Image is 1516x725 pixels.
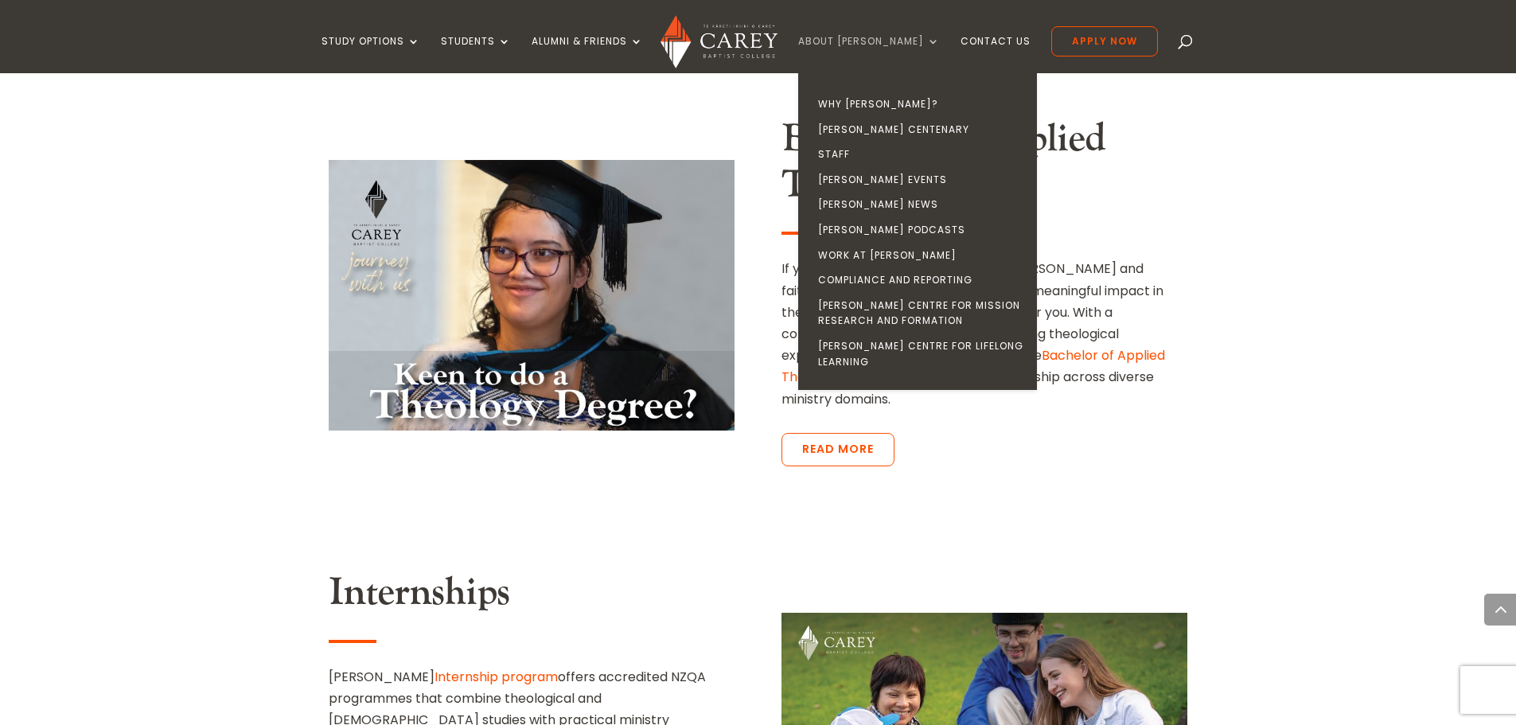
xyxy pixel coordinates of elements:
a: [PERSON_NAME] Centre for Lifelong Learning [802,333,1041,374]
h2: Bachelor of Applied Theology [781,116,1187,216]
a: Contact Us [961,36,1031,73]
h2: Internships [329,570,735,624]
a: [PERSON_NAME] Centenary [802,117,1041,142]
img: Carey Baptist College [661,15,777,68]
a: Alumni & Friends [532,36,643,73]
a: [PERSON_NAME] Podcasts [802,217,1041,243]
a: Internship program [435,668,558,686]
a: Compliance and Reporting [802,267,1041,293]
a: [PERSON_NAME] Centre for Mission Research and Formation [802,293,1041,333]
img: Bachelor of Applied Theology_2023 [329,160,735,431]
a: [PERSON_NAME] Events [802,167,1041,193]
a: Read More [781,433,894,466]
a: [PERSON_NAME] News [802,192,1041,217]
a: Work at [PERSON_NAME] [802,243,1041,268]
p: If you aspire to deepen your love for [PERSON_NAME] and faithfully answer his call, while making ... [781,258,1187,409]
a: Study Options [322,36,420,73]
a: Students [441,36,511,73]
a: Why [PERSON_NAME]? [802,92,1041,117]
a: Staff [802,142,1041,167]
a: About [PERSON_NAME] [798,36,940,73]
a: Apply Now [1051,26,1158,57]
